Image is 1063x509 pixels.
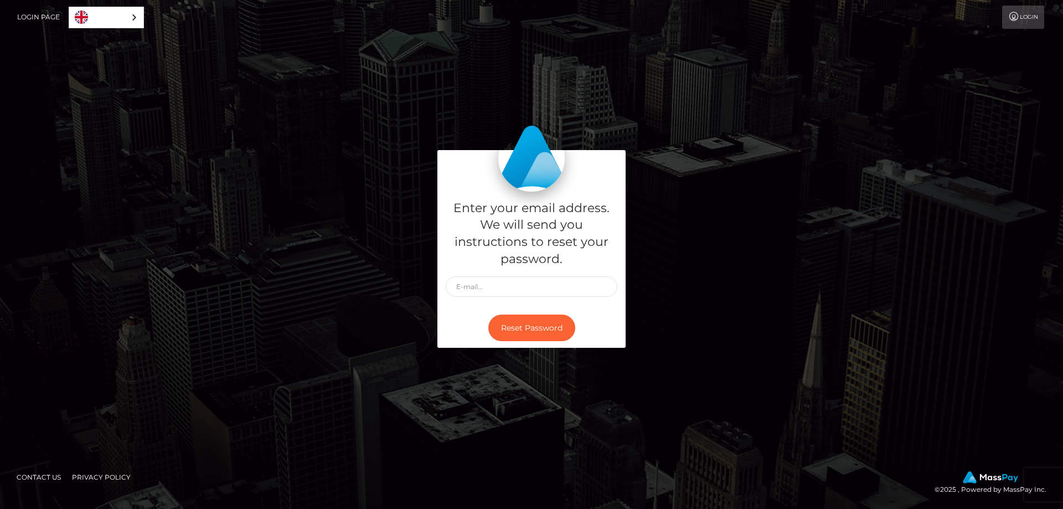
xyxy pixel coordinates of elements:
a: Login Page [17,6,60,29]
a: Contact Us [12,469,65,486]
button: Reset Password [488,315,575,342]
img: MassPay [963,471,1018,484]
input: E-mail... [446,276,617,297]
div: Language [69,7,144,28]
img: MassPay Login [498,125,565,192]
a: Login [1002,6,1044,29]
a: English [69,7,143,28]
h5: Enter your email address. We will send you instructions to reset your password. [446,200,617,268]
aside: Language selected: English [69,7,144,28]
div: © 2025 , Powered by MassPay Inc. [935,471,1055,496]
a: Privacy Policy [68,469,135,486]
